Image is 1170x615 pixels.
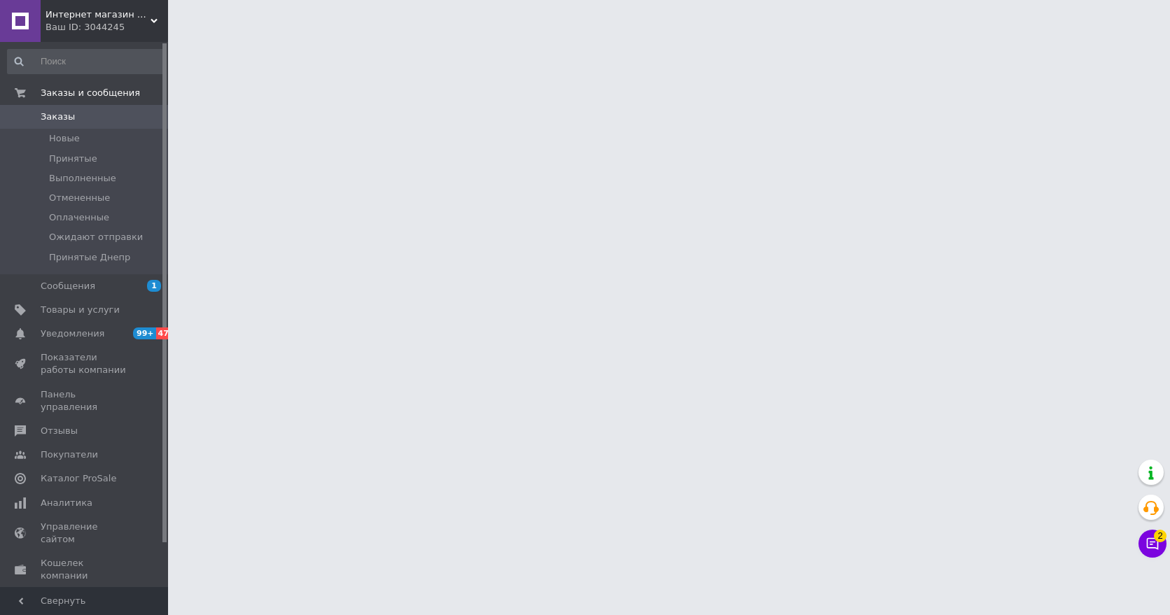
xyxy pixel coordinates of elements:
[1154,530,1166,542] span: 2
[41,472,116,485] span: Каталог ProSale
[41,327,104,340] span: Уведомления
[41,448,98,461] span: Покупатели
[41,497,92,509] span: Аналитика
[1138,530,1166,558] button: Чат с покупателем2
[49,251,130,264] span: Принятые Днепр
[41,351,130,376] span: Показатели работы компании
[7,49,165,74] input: Поиск
[41,304,120,316] span: Товары и услуги
[41,87,140,99] span: Заказы и сообщения
[41,280,95,292] span: Сообщения
[41,521,130,546] span: Управление сайтом
[41,557,130,582] span: Кошелек компании
[49,211,109,224] span: Оплаченные
[156,327,172,339] span: 47
[133,327,156,339] span: 99+
[147,280,161,292] span: 1
[49,132,80,145] span: Новые
[49,231,143,243] span: Ожидают отправки
[41,388,130,413] span: Панель управления
[49,192,110,204] span: Отмененные
[49,172,116,185] span: Выполненные
[41,425,78,437] span: Отзывы
[41,111,75,123] span: Заказы
[46,21,168,34] div: Ваш ID: 3044245
[49,153,97,165] span: Принятые
[46,8,151,21] span: Интернет магазин Рыбачок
